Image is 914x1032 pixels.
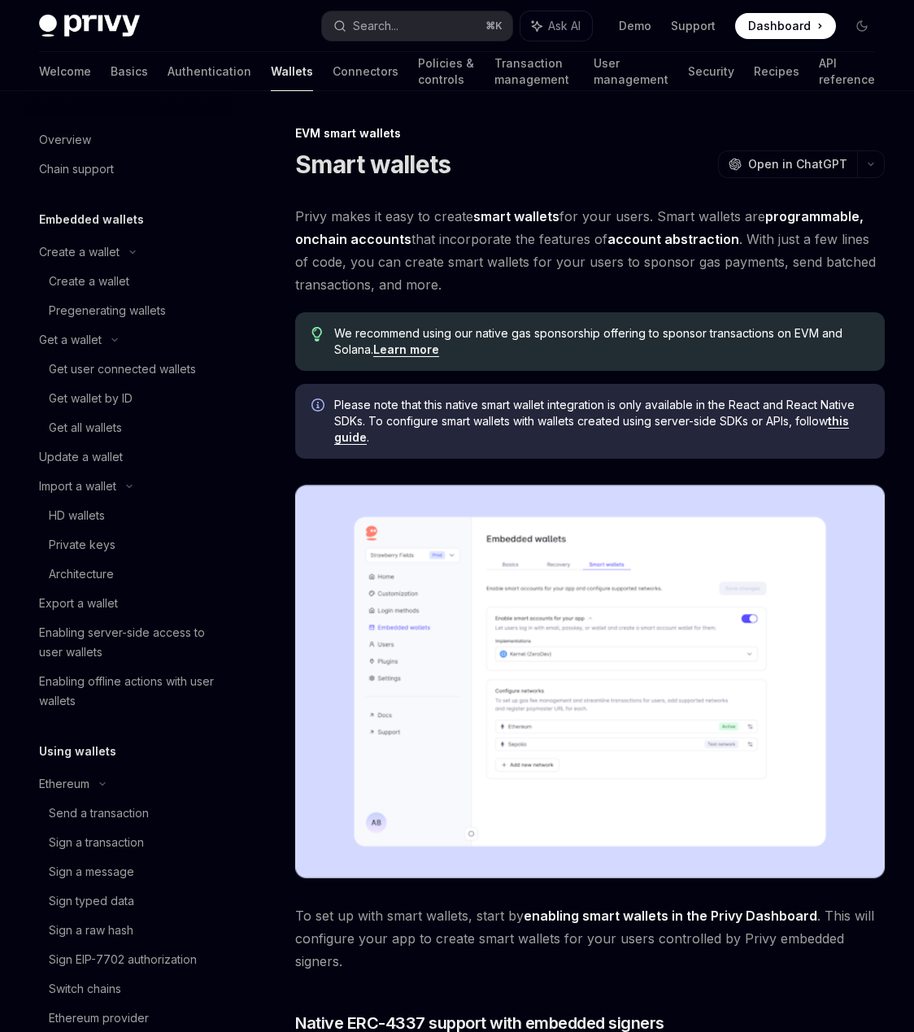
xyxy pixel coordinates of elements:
[39,159,114,179] div: Chain support
[819,52,875,91] a: API reference
[295,904,885,973] span: To set up with smart wallets, start by . This will configure your app to create smart wallets for...
[49,272,129,291] div: Create a wallet
[748,18,811,34] span: Dashboard
[39,623,224,662] div: Enabling server-side access to user wallets
[26,799,234,828] a: Send a transaction
[39,52,91,91] a: Welcome
[39,330,102,350] div: Get a wallet
[485,20,503,33] span: ⌘ K
[735,13,836,39] a: Dashboard
[26,413,234,442] a: Get all wallets
[548,18,581,34] span: Ask AI
[26,384,234,413] a: Get wallet by ID
[49,506,105,525] div: HD wallets
[49,418,122,438] div: Get all wallets
[26,560,234,589] a: Architecture
[473,208,559,224] strong: smart wallets
[524,908,817,925] a: enabling smart wallets in the Privy Dashboard
[39,210,144,229] h5: Embedded wallets
[334,325,868,358] span: We recommend using our native gas sponsorship offering to sponsor transactions on EVM and Solana.
[26,530,234,560] a: Private keys
[39,15,140,37] img: dark logo
[311,398,328,415] svg: Info
[39,242,120,262] div: Create a wallet
[671,18,716,34] a: Support
[26,974,234,1004] a: Switch chains
[49,921,133,940] div: Sign a raw hash
[26,355,234,384] a: Get user connected wallets
[49,535,115,555] div: Private keys
[49,359,196,379] div: Get user connected wallets
[49,862,134,882] div: Sign a message
[39,742,116,761] h5: Using wallets
[26,296,234,325] a: Pregenerating wallets
[322,11,512,41] button: Search...⌘K
[748,156,847,172] span: Open in ChatGPT
[49,389,133,408] div: Get wallet by ID
[373,342,439,357] a: Learn more
[334,397,868,446] span: Please note that this native smart wallet integration is only available in the React and React Na...
[26,442,234,472] a: Update a wallet
[168,52,251,91] a: Authentication
[26,501,234,530] a: HD wallets
[849,13,875,39] button: Toggle dark mode
[39,672,224,711] div: Enabling offline actions with user wallets
[418,52,475,91] a: Policies & controls
[688,52,734,91] a: Security
[49,891,134,911] div: Sign typed data
[26,125,234,155] a: Overview
[353,16,398,36] div: Search...
[26,618,234,667] a: Enabling server-side access to user wallets
[520,11,592,41] button: Ask AI
[295,485,885,878] img: Sample enable smart wallets
[754,52,799,91] a: Recipes
[26,667,234,716] a: Enabling offline actions with user wallets
[49,1008,149,1028] div: Ethereum provider
[26,155,234,184] a: Chain support
[311,327,323,342] svg: Tip
[594,52,668,91] a: User management
[295,125,885,142] div: EVM smart wallets
[494,52,574,91] a: Transaction management
[607,231,739,248] a: account abstraction
[26,886,234,916] a: Sign typed data
[49,564,114,584] div: Architecture
[718,150,857,178] button: Open in ChatGPT
[111,52,148,91] a: Basics
[26,916,234,945] a: Sign a raw hash
[49,301,166,320] div: Pregenerating wallets
[49,979,121,999] div: Switch chains
[26,267,234,296] a: Create a wallet
[26,945,234,974] a: Sign EIP-7702 authorization
[39,130,91,150] div: Overview
[295,205,885,296] span: Privy makes it easy to create for your users. Smart wallets are that incorporate the features of ...
[39,594,118,613] div: Export a wallet
[49,803,149,823] div: Send a transaction
[26,857,234,886] a: Sign a message
[49,833,144,852] div: Sign a transaction
[271,52,313,91] a: Wallets
[333,52,398,91] a: Connectors
[39,774,89,794] div: Ethereum
[49,950,197,969] div: Sign EIP-7702 authorization
[39,477,116,496] div: Import a wallet
[26,589,234,618] a: Export a wallet
[39,447,123,467] div: Update a wallet
[26,828,234,857] a: Sign a transaction
[295,150,450,179] h1: Smart wallets
[619,18,651,34] a: Demo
